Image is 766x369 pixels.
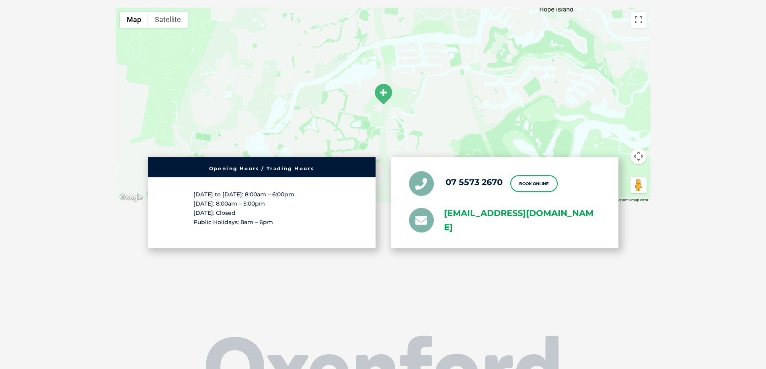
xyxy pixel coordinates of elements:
[510,175,558,192] a: Book Online
[148,12,188,28] button: Show satellite imagery
[193,190,330,227] p: [DATE] to [DATE]: 8:00am – 6:00pm [DATE]: 8:00am – 5:00pm [DATE]: Closed Public Holidays: 8am – 6pm
[630,148,647,164] button: Map camera controls
[444,206,600,234] a: [EMAIL_ADDRESS][DOMAIN_NAME]
[630,12,647,28] button: Toggle fullscreen view
[120,12,148,28] button: Show street map
[152,166,372,171] h6: Opening Hours / Trading Hours
[446,177,503,187] a: 07 5573 2670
